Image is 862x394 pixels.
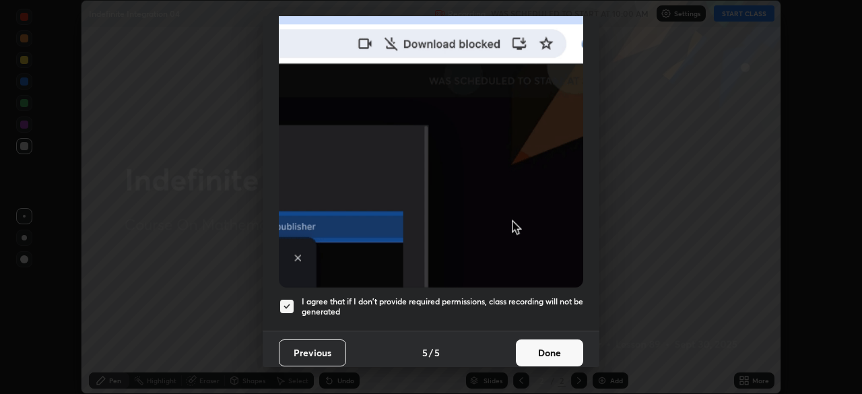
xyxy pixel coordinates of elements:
[516,339,583,366] button: Done
[429,346,433,360] h4: /
[279,339,346,366] button: Previous
[434,346,440,360] h4: 5
[422,346,428,360] h4: 5
[302,296,583,317] h5: I agree that if I don't provide required permissions, class recording will not be generated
